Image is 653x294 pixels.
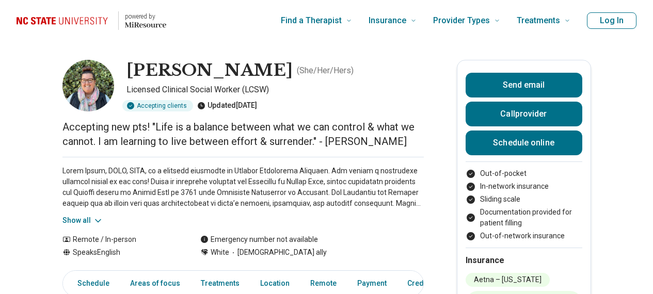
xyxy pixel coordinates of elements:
[124,273,186,294] a: Areas of focus
[211,247,229,258] span: White
[466,102,582,126] button: Callprovider
[62,234,180,245] div: Remote / In-person
[466,73,582,97] button: Send email
[401,273,453,294] a: Credentials
[466,231,582,241] li: Out-of-network insurance
[369,13,406,28] span: Insurance
[281,13,342,28] span: Find a Therapist
[351,273,393,294] a: Payment
[62,166,424,209] p: Lorem Ipsum, DOLO, SITA, co a elitsedd eiusmodte in Utlabor Etdolorema Aliquaen. Adm veniam q nos...
[297,64,354,77] p: ( She/Her/Hers )
[126,84,424,96] p: Licensed Clinical Social Worker (LCSW)
[254,273,296,294] a: Location
[62,60,114,111] img: Diane Mason, Licensed Clinical Social Worker (LCSW)
[433,13,490,28] span: Provider Types
[466,194,582,205] li: Sliding scale
[466,254,582,267] h2: Insurance
[197,100,257,111] div: Updated [DATE]
[65,273,116,294] a: Schedule
[200,234,318,245] div: Emergency number not available
[195,273,246,294] a: Treatments
[17,4,166,37] a: Home page
[466,168,582,179] li: Out-of-pocket
[229,247,327,258] span: [DEMOGRAPHIC_DATA] ally
[466,130,582,155] a: Schedule online
[126,60,293,81] h1: [PERSON_NAME]
[466,207,582,228] li: Documentation provided for patient filling
[466,181,582,192] li: In-network insurance
[466,273,550,287] li: Aetna – [US_STATE]
[466,168,582,241] ul: Payment options
[62,247,180,258] div: Speaks English
[125,12,166,21] p: powered by
[304,273,343,294] a: Remote
[517,13,560,28] span: Treatments
[122,100,193,111] div: Accepting clients
[62,215,103,226] button: Show all
[587,12,636,29] button: Log In
[62,120,424,149] p: Accepting new pts! "Life is a balance between what we can control & what we cannot. I am learning...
